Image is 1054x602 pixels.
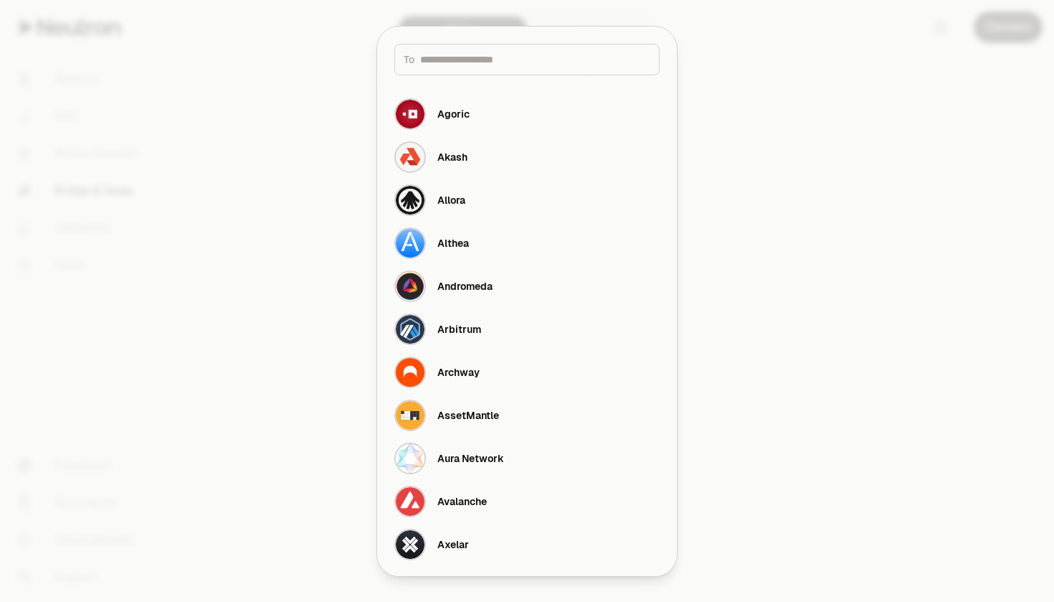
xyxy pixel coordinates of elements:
img: Aura Network Logo [396,444,424,473]
button: AssetMantle LogoAssetMantle [386,394,668,437]
div: Andromeda [437,279,493,293]
img: Agoric Logo [396,100,424,128]
div: Agoric [437,107,470,121]
button: Allora LogoAllora [386,179,668,222]
img: Allora Logo [396,186,424,215]
img: Akash Logo [396,143,424,171]
button: Archway LogoArchway [386,351,668,394]
img: Andromeda Logo [396,272,424,301]
button: Akash LogoAkash [386,136,668,179]
button: Axelar LogoAxelar [386,523,668,566]
button: Aura Network LogoAura Network [386,437,668,480]
span: To [404,52,414,67]
div: Akash [437,150,467,164]
div: Archway [437,365,480,380]
img: Arbitrum Logo [396,315,424,344]
div: AssetMantle [437,408,499,423]
button: Arbitrum LogoArbitrum [386,308,668,351]
img: Archway Logo [396,358,424,387]
img: Avalanche Logo [396,487,424,516]
img: Babylon Genesis Logo [396,573,424,602]
button: Andromeda LogoAndromeda [386,265,668,308]
img: AssetMantle Logo [396,401,424,430]
button: Avalanche LogoAvalanche [386,480,668,523]
img: Althea Logo [396,229,424,258]
button: Althea LogoAlthea [386,222,668,265]
div: Allora [437,193,465,207]
div: Aura Network [437,451,504,466]
div: Althea [437,236,469,250]
div: Avalanche [437,494,487,509]
div: Axelar [437,537,469,552]
div: Arbitrum [437,322,481,337]
img: Axelar Logo [396,530,424,559]
button: Agoric LogoAgoric [386,93,668,136]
